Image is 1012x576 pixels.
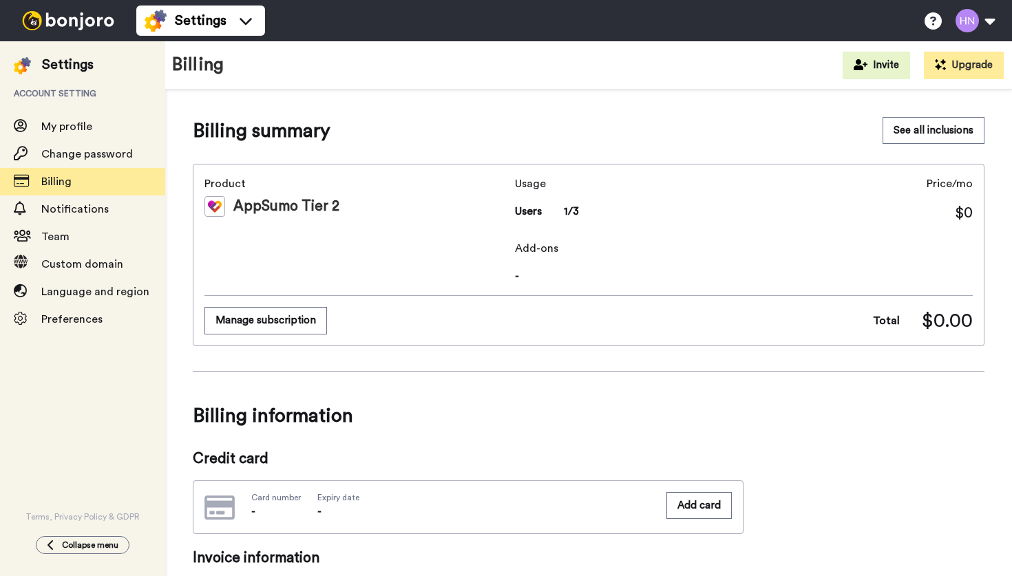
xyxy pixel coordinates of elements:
[41,176,72,187] span: Billing
[172,55,224,75] h1: Billing
[515,203,542,220] span: Users
[41,314,103,325] span: Preferences
[564,203,579,220] span: 1/3
[193,117,330,145] span: Billing summary
[41,286,149,297] span: Language and region
[193,449,744,469] span: Credit card
[204,175,509,192] span: Product
[204,196,225,217] img: tm-color.svg
[145,10,167,32] img: settings-colored.svg
[883,117,984,145] a: See all inclusions
[36,536,129,554] button: Collapse menu
[193,548,744,568] span: Invoice information
[922,307,973,334] span: $0.00
[62,540,118,551] span: Collapse menu
[515,175,579,192] span: Usage
[515,240,973,257] span: Add-ons
[883,117,984,144] button: See all inclusions
[41,259,123,270] span: Custom domain
[515,268,973,284] span: -
[317,506,321,517] span: -
[251,492,301,503] span: Card number
[175,11,226,30] span: Settings
[843,52,910,79] button: Invite
[42,55,94,74] div: Settings
[204,196,509,217] div: AppSumo Tier 2
[317,492,359,503] span: Expiry date
[41,149,133,160] span: Change password
[41,204,109,215] span: Notifications
[17,11,120,30] img: bj-logo-header-white.svg
[924,52,1004,79] button: Upgrade
[14,57,31,74] img: settings-colored.svg
[251,506,255,517] span: -
[41,121,92,132] span: My profile
[873,312,900,329] span: Total
[193,396,984,435] span: Billing information
[666,492,732,519] button: Add card
[927,175,973,192] span: Price/mo
[41,231,70,242] span: Team
[955,203,973,224] span: $0
[204,307,327,334] button: Manage subscription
